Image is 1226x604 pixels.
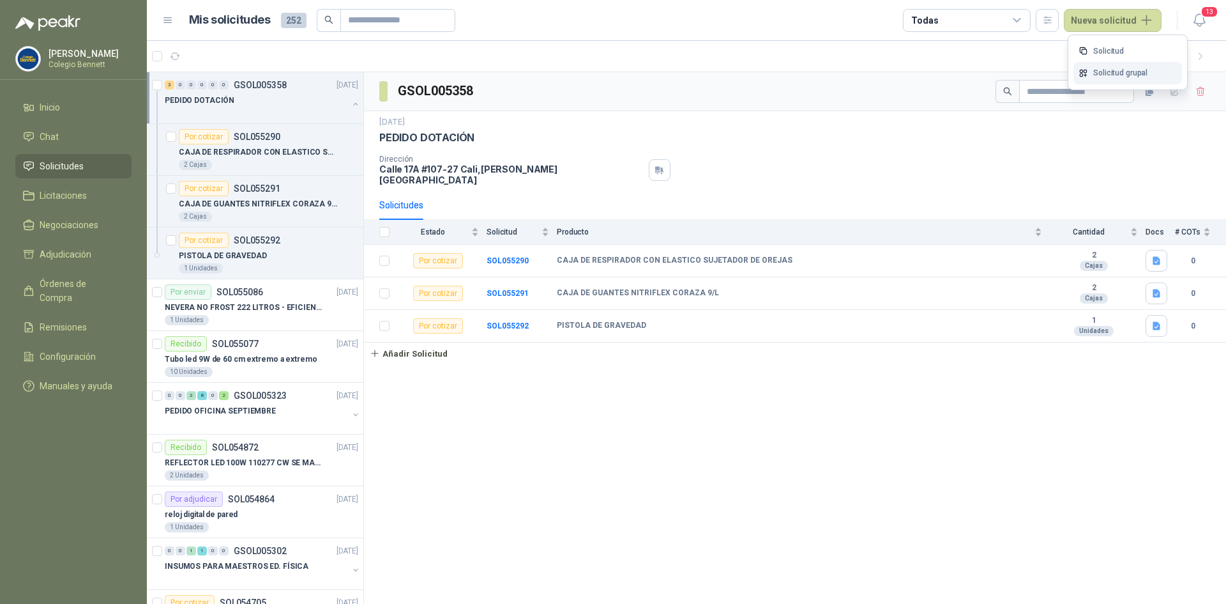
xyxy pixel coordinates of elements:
span: 13 [1200,6,1218,18]
h1: Mis solicitudes [189,11,271,29]
button: Añadir Solicitud [364,343,453,364]
p: PISTOLA DE GRAVEDAD [179,250,267,262]
span: # COTs [1175,228,1200,236]
p: GSOL005302 [234,546,287,555]
p: SOL054864 [228,495,275,504]
a: Adjudicación [15,242,132,267]
div: 2 [219,391,229,400]
div: Cajas [1080,261,1108,271]
a: Remisiones [15,315,132,339]
a: Por enviarSOL055086[DATE] NEVERA NO FROST 222 LITROS - EFICIENCIA ENERGETICA A1 Unidades [147,279,363,331]
b: CAJA DE GUANTES NITRIFLEX CORAZA 9/L [557,288,719,298]
p: GSOL005358 [234,81,287,89]
a: Negociaciones [15,213,132,237]
a: Manuales y ayuda [15,374,132,398]
div: Unidades [1074,326,1114,336]
a: Chat [15,125,132,149]
a: RecibidoSOL055077[DATE] Tubo led 9W de 60 cm extremo a extremo10 Unidades [147,331,363,383]
p: PEDIDO OFICINA SEPTIEMBRE [165,405,276,417]
b: PISTOLA DE GRAVEDAD [557,321,646,331]
p: SOL055290 [234,132,280,141]
p: [DATE] [337,338,358,350]
p: PEDIDO DOTACIÓN [379,131,474,144]
div: Todas [911,13,938,27]
div: 0 [176,391,185,400]
b: SOL055290 [487,256,529,265]
div: Solicitudes [379,198,423,212]
div: 0 [176,81,185,89]
p: [DATE] [379,116,405,128]
p: Colegio Bennett [49,61,128,68]
div: 1 Unidades [165,522,209,532]
span: search [324,15,333,24]
div: 1 Unidades [165,315,209,325]
div: Cajas [1080,293,1108,304]
div: 0 [208,546,218,555]
div: 3 [186,391,196,400]
p: Calle 17A #107-27 Cali , [PERSON_NAME][GEOGRAPHIC_DATA] [379,164,644,185]
p: SOL055077 [212,339,259,348]
th: Producto [557,220,1050,245]
span: Estado [397,228,469,236]
p: [DATE] [337,442,358,454]
div: Por enviar [165,284,211,300]
p: SOL055292 [234,236,280,245]
div: 0 [165,546,174,555]
a: 0 0 1 1 0 0 GSOL005302[DATE] INSUMOS PARA MAESTROS ED. FÍSICA [165,543,361,584]
p: [DATE] [337,79,358,91]
span: Configuración [40,350,96,364]
div: 0 [208,391,218,400]
img: Logo peakr [15,15,80,31]
div: Recibido [165,440,207,455]
a: Solicitudes [15,154,132,178]
p: PEDIDO DOTACIÓN [165,95,234,107]
b: 2 [1050,251,1138,261]
div: Por cotizar [413,318,463,334]
button: Nueva solicitud [1064,9,1162,32]
img: Company Logo [16,47,40,71]
div: 2 Cajas [179,160,212,170]
p: SOL055086 [216,288,263,297]
div: Por cotizar [413,253,463,268]
div: 1 [197,546,207,555]
b: 1 [1050,316,1138,326]
p: CAJA DE GUANTES NITRIFLEX CORAZA 9/L [179,198,338,210]
div: 0 [197,81,207,89]
p: CAJA DE RESPIRADOR CON ELASTICO SUJETADOR DE OREJAS [179,146,338,159]
th: Estado [397,220,487,245]
span: Chat [40,130,59,144]
a: Solicitud grupal [1073,62,1182,84]
a: Solicitud [1073,40,1182,63]
a: Por cotizarSOL055290CAJA DE RESPIRADOR CON ELASTICO SUJETADOR DE OREJAS2 Cajas [147,124,363,176]
div: Por cotizar [179,233,229,248]
div: Por cotizar [179,129,229,144]
p: [DATE] [337,286,358,298]
p: [DATE] [337,545,358,557]
span: Producto [557,228,1032,236]
div: 0 [186,81,196,89]
a: SOL055291 [487,289,529,298]
div: 0 [219,81,229,89]
th: # COTs [1175,220,1226,245]
span: Cantidad [1050,228,1128,236]
p: NEVERA NO FROST 222 LITROS - EFICIENCIA ENERGETICA A [165,302,324,314]
div: 0 [208,81,218,89]
div: 2 Unidades [165,470,209,481]
span: Remisiones [40,320,87,334]
th: Solicitud [487,220,557,245]
p: INSUMOS PARA MAESTROS ED. FÍSICA [165,561,308,573]
a: Órdenes de Compra [15,272,132,310]
p: Tubo led 9W de 60 cm extremo a extremo [165,353,317,366]
a: Por cotizarSOL055291CAJA DE GUANTES NITRIFLEX CORAZA 9/L2 Cajas [147,176,363,228]
span: Órdenes de Compra [40,277,119,305]
a: Licitaciones [15,183,132,208]
th: Cantidad [1050,220,1146,245]
p: [DATE] [337,390,358,402]
h3: GSOL005358 [398,81,475,101]
div: 1 Unidades [179,263,223,274]
p: GSOL005323 [234,391,287,400]
span: search [1003,87,1012,96]
a: Por adjudicarSOL054864[DATE] reloj digital de pared1 Unidades [147,486,363,538]
b: 0 [1175,288,1211,300]
b: 0 [1175,255,1211,267]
